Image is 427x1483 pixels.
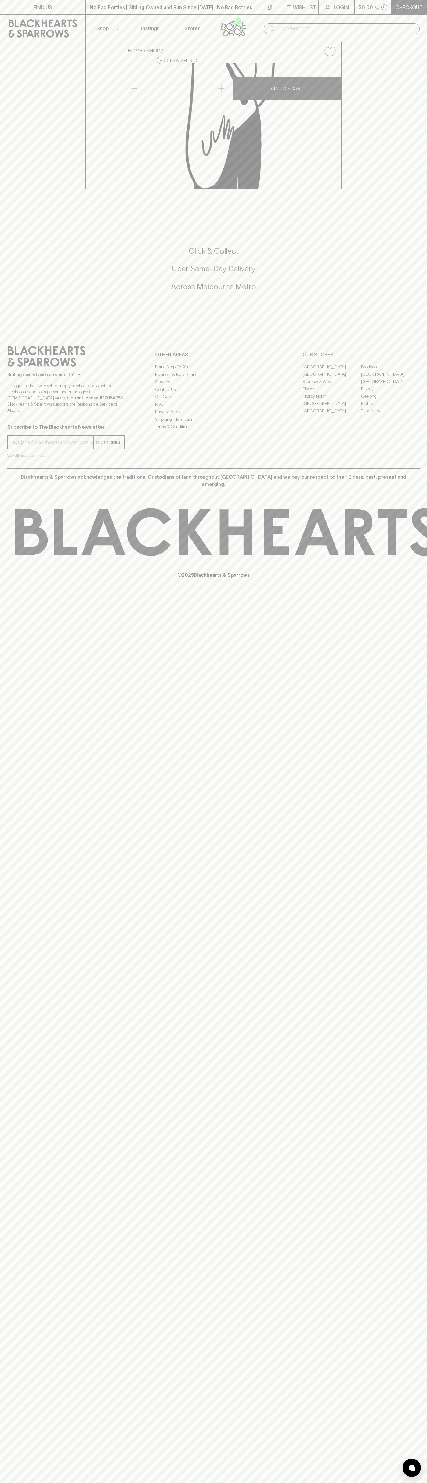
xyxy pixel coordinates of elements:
[361,370,420,378] a: [GEOGRAPHIC_DATA]
[361,400,420,407] a: Prahran
[155,423,272,431] a: Terms & Conditions
[361,392,420,400] a: Geelong
[123,63,341,189] img: Really Juice Squeezed Lime 285ml
[96,25,109,32] p: Shop
[409,1465,415,1471] img: bubble-icon
[358,4,373,11] p: $0.00
[86,15,128,42] button: Shop
[7,383,125,413] p: It is against the law to sell or supply alcohol to, or to obtain alcohol on behalf of a person un...
[155,351,272,358] p: OTHER AREAS
[278,24,415,34] input: Try "Pinot noir"
[155,386,272,393] a: Contact Us
[7,282,420,292] h5: Across Melbourne Metro
[155,371,272,378] a: Business & Bulk Gifting
[12,473,415,488] p: Blackhearts & Sparrows acknowledges the traditional Custodians of land throughout [GEOGRAPHIC_DAT...
[271,85,303,92] p: ADD TO CART
[155,401,272,408] a: FAQ's
[147,48,160,53] a: SHOP
[96,439,122,446] p: SUBSCRIBE
[302,378,361,385] a: Brunswick West
[155,378,272,386] a: Careers
[361,363,420,370] a: Braddon
[155,363,272,371] a: Bottle Drop FAQ's
[12,438,93,447] input: e.g. jane@blackheartsandsparrows.com.au
[302,370,361,378] a: [GEOGRAPHIC_DATA]
[302,363,361,370] a: [GEOGRAPHIC_DATA]
[7,246,420,256] h5: Click & Collect
[128,48,142,53] a: HOME
[128,15,171,42] a: Tastings
[7,453,125,459] p: We will never spam you
[302,392,361,400] a: Fitzroy North
[140,25,159,32] p: Tastings
[361,385,420,392] a: Fitzroy
[94,436,124,449] button: SUBSCRIBE
[171,15,214,42] a: Stores
[383,5,385,9] p: 0
[67,395,123,400] strong: Liquor License #32064953
[395,4,423,11] p: Checkout
[302,351,420,358] p: OUR STORES
[361,378,420,385] a: [GEOGRAPHIC_DATA]
[7,372,125,378] p: Sibling owned and run since [DATE]
[7,222,420,324] div: Call to action block
[7,423,125,431] p: Subscribe to The Blackhearts Newsletter
[293,4,316,11] p: Wishlist
[302,385,361,392] a: Elwood
[334,4,349,11] p: Login
[302,400,361,407] a: [GEOGRAPHIC_DATA]
[157,57,197,64] button: Add to wishlist
[322,45,338,60] button: Add to wishlist
[155,393,272,401] a: Gift Cards
[155,408,272,416] a: Privacy Policy
[184,25,200,32] p: Stores
[361,407,420,414] a: Thornbury
[33,4,52,11] p: FIND US
[7,264,420,274] h5: Uber Same-Day Delivery
[302,407,361,414] a: [GEOGRAPHIC_DATA]
[233,77,341,100] button: ADD TO CART
[155,416,272,423] a: Shipping Information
